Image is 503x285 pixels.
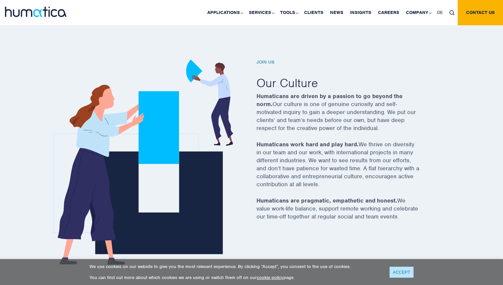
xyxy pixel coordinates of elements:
[256,92,403,108] strong: Humaticans are driven by a passion to go beyond the norm.
[89,275,381,280] p: You can find out more about which cookies we are using or switch them off on our page.
[256,197,436,229] p: We value work-life balance, support remote working and celebrate our time-off together at regular...
[256,197,397,204] strong: Humaticans are pragmatic, empathetic and honest.
[390,267,414,278] a: ACCEPT
[256,60,436,65] h6: Join us
[256,75,436,90] h2: Our Culture
[257,275,283,280] a: cookie policy
[449,10,454,15] img: search_icon
[5,7,67,17] img: logo
[256,140,436,197] p: We thrive on diversity in our team and our work, with international projects in many different in...
[437,10,443,15] span: DE
[256,92,436,140] p: Our culture is one of genuine curiosity and self-motivated inquiry to gain a deeper understanding...
[89,264,381,269] p: We use cookies on our website to give you the most relevant experience. By clicking “Accept”, you...
[54,60,233,265] img: career_img2
[256,141,359,148] strong: Humaticans work hard and play hard.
